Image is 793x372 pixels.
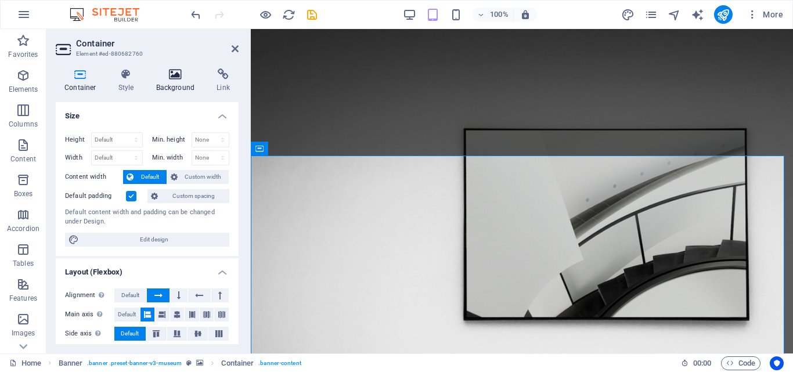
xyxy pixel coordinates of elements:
[305,8,319,21] button: save
[490,8,509,21] h6: 100%
[65,170,123,184] label: Content width
[8,50,38,59] p: Favorites
[67,8,154,21] img: Editor Logo
[114,308,140,322] button: Default
[167,170,229,184] button: Custom width
[196,360,203,366] i: This element contains a background
[110,68,147,93] h4: Style
[668,8,682,21] button: navigator
[14,189,33,198] p: Boxes
[726,356,755,370] span: Code
[621,8,635,21] button: design
[9,120,38,129] p: Columns
[716,8,730,21] i: Publish
[9,294,37,303] p: Features
[681,356,712,370] h6: Session time
[65,327,114,341] label: Side axis
[305,8,319,21] i: Save (Ctrl+S)
[7,224,39,233] p: Accordion
[82,233,226,247] span: Edit design
[118,308,136,322] span: Default
[208,68,239,93] h4: Link
[221,356,254,370] span: Click to select. Double-click to edit
[258,356,301,370] span: . banner-content
[114,327,146,341] button: Default
[258,8,272,21] button: Click here to leave preview mode and continue editing
[152,154,192,161] label: Min. width
[137,170,163,184] span: Default
[189,8,203,21] button: undo
[65,208,229,227] div: Default content width and padding can be changed under Design.
[721,356,760,370] button: Code
[12,328,35,338] p: Images
[65,154,91,161] label: Width
[161,189,226,203] span: Custom spacing
[282,8,295,21] i: Reload page
[87,356,182,370] span: . banner .preset-banner-v3-museum
[123,170,167,184] button: Default
[742,5,788,24] button: More
[644,8,658,21] button: pages
[65,233,229,247] button: Edit design
[13,259,34,268] p: Tables
[691,8,704,21] i: AI Writer
[147,68,208,93] h4: Background
[9,356,41,370] a: Click to cancel selection. Double-click to open Pages
[65,288,114,302] label: Alignment
[76,38,239,49] h2: Container
[65,308,114,322] label: Main axis
[282,8,295,21] button: reload
[59,356,83,370] span: Click to select. Double-click to edit
[621,8,635,21] i: Design (Ctrl+Alt+Y)
[189,8,203,21] i: Undo: Change shadow (Ctrl+Z)
[520,9,531,20] i: On resize automatically adjust zoom level to fit chosen device.
[76,49,215,59] h3: Element #ed-880682760
[65,136,91,143] label: Height
[59,356,301,370] nav: breadcrumb
[714,5,733,24] button: publish
[147,189,229,203] button: Custom spacing
[181,170,226,184] span: Custom width
[152,136,192,143] label: Min. height
[747,9,783,20] span: More
[65,189,126,203] label: Default padding
[644,8,658,21] i: Pages (Ctrl+Alt+S)
[56,68,110,93] h4: Container
[701,359,703,367] span: :
[56,102,239,123] h4: Size
[668,8,681,21] i: Navigator
[186,360,192,366] i: This element is a customizable preset
[121,288,139,302] span: Default
[114,288,146,302] button: Default
[770,356,784,370] button: Usercentrics
[56,258,239,279] h4: Layout (Flexbox)
[473,8,514,21] button: 100%
[9,85,38,94] p: Elements
[693,356,711,370] span: 00 00
[10,154,36,164] p: Content
[121,327,139,341] span: Default
[691,8,705,21] button: text_generator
